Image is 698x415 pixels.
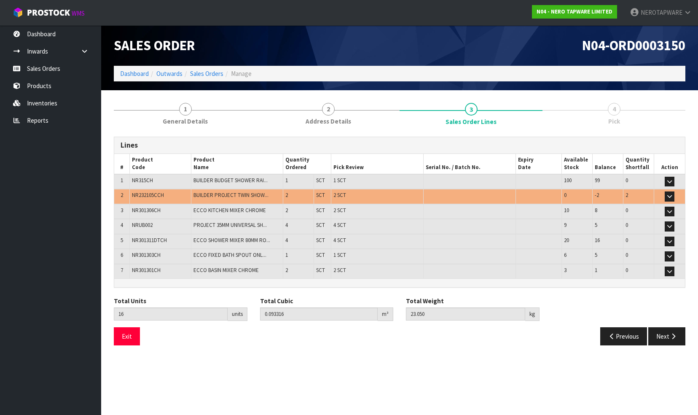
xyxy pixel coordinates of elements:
[285,191,288,199] span: 2
[562,154,593,174] th: Available Stock
[260,296,293,305] label: Total Cubic
[285,177,288,184] span: 1
[193,267,259,274] span: ECCO BASIN MIXER CHROME
[13,7,23,18] img: cube-alt.png
[306,117,351,126] span: Address Details
[285,207,288,214] span: 2
[316,267,325,274] span: SCT
[333,191,346,199] span: 2 SCT
[564,267,566,274] span: 3
[120,70,149,78] a: Dashboard
[626,177,628,184] span: 0
[121,221,123,229] span: 4
[600,327,647,345] button: Previous
[114,296,146,305] label: Total Units
[179,103,192,116] span: 1
[595,267,597,274] span: 1
[193,221,267,229] span: PROJECT 35MM UNIVERSAL SH...
[285,237,288,244] span: 4
[114,154,129,174] th: #
[231,70,252,78] span: Manage
[564,191,566,199] span: 0
[465,103,478,116] span: 3
[121,141,679,149] h3: Lines
[132,267,161,274] span: NR301301CH
[316,237,325,244] span: SCT
[446,117,497,126] span: Sales Order Lines
[641,8,682,16] span: NEROTAPWARE
[626,267,628,274] span: 0
[406,307,525,321] input: Total Weight
[626,191,628,199] span: 2
[114,307,228,321] input: Total Units
[322,103,335,116] span: 2
[593,154,623,174] th: Balance
[316,207,325,214] span: SCT
[285,221,288,229] span: 4
[114,327,140,345] button: Exit
[193,251,266,259] span: ECCO FIXED BATH SPOUT ONL...
[626,207,628,214] span: 0
[626,237,628,244] span: 0
[333,237,346,244] span: 4 SCT
[285,267,288,274] span: 2
[333,177,346,184] span: 1 SCT
[595,251,597,259] span: 5
[132,251,161,259] span: NR301303CH
[333,251,346,259] span: 1 SCT
[72,9,85,17] small: WMS
[608,103,620,116] span: 4
[121,237,123,244] span: 5
[595,221,597,229] span: 5
[564,251,566,259] span: 6
[595,177,600,184] span: 99
[654,154,685,174] th: Action
[582,37,685,54] span: N04-ORD0003150
[121,207,123,214] span: 3
[406,296,444,305] label: Total Weight
[283,154,331,174] th: Quantity Ordered
[121,191,123,199] span: 2
[316,221,325,229] span: SCT
[316,191,325,199] span: SCT
[193,177,268,184] span: BUILDER BUDGET SHOWER RAI...
[595,191,599,199] span: -2
[564,207,569,214] span: 10
[333,221,346,229] span: 4 SCT
[27,7,70,18] span: ProStock
[260,307,378,321] input: Total Cubic
[378,307,393,321] div: m³
[537,8,612,15] strong: N04 - NERO TAPWARE LIMITED
[564,221,566,229] span: 9
[132,221,153,229] span: NRUB002
[564,237,569,244] span: 20
[626,221,628,229] span: 0
[515,154,561,174] th: Expiry Date
[424,154,516,174] th: Serial No. / Batch No.
[595,237,600,244] span: 16
[191,154,283,174] th: Product Name
[193,207,266,214] span: ECCO KITCHEN MIXER CHROME
[121,251,123,259] span: 6
[648,327,685,345] button: Next
[626,251,628,259] span: 0
[608,117,620,126] span: Pick
[121,267,123,274] span: 7
[623,154,654,174] th: Quantity Shortfall
[132,207,161,214] span: NR301306CH
[190,70,223,78] a: Sales Orders
[163,117,208,126] span: General Details
[114,130,685,352] span: Sales Order Lines
[525,307,540,321] div: kg
[331,154,424,174] th: Pick Review
[193,191,268,199] span: BUILDER PROJECT TWIN SHOW...
[132,237,167,244] span: NR301311DTCH
[228,307,247,321] div: units
[333,267,346,274] span: 2 SCT
[193,237,270,244] span: ECCO SHOWER MIXER 80MM RO...
[114,37,195,54] span: Sales Order
[595,207,597,214] span: 8
[285,251,288,259] span: 1
[333,207,346,214] span: 2 SCT
[121,177,123,184] span: 1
